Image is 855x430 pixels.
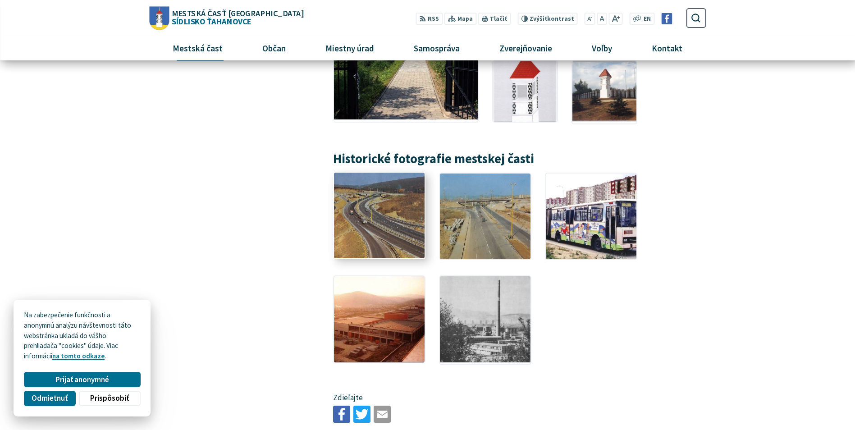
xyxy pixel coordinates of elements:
[440,276,530,362] img: Historické fotografie mestskej časti 5
[493,61,557,122] a: Otvoriť obrázok v popupe.
[177,52,224,61] a: Všetky vývesky
[169,36,226,60] span: Mestská časť
[457,14,473,24] span: Mapa
[597,13,607,25] button: Nastaviť pôvodnú veľkosť písma
[636,36,699,60] a: Kontakt
[374,406,391,423] img: Zdieľať e-mailom
[493,61,557,122] img: Renesančný stĺp 4
[333,152,637,166] h3: Historické fotografie mestskej časti
[24,391,75,406] button: Odmietnuť
[246,36,302,60] a: Občan
[353,406,370,423] img: Zdieľať na Twitteri
[334,276,425,362] img: Historické fotografie mestskej časti 4
[608,13,622,25] button: Zväčšiť veľkosť písma
[546,174,636,260] a: Otvoriť obrázok v popupe.
[149,6,303,30] a: Logo Sídlisko Ťahanovce, prejsť na domovskú stránku.
[649,36,686,60] span: Kontakt
[576,36,629,60] a: Voľby
[440,276,530,362] a: Otvoriť obrázok v popupe.
[644,14,651,24] span: EN
[333,406,350,423] img: Zdieľať na Facebooku
[79,391,140,406] button: Prispôsobiť
[572,61,636,122] img: Renesančný stĺp 5
[661,13,672,24] img: Prejsť na Facebook stránku
[416,13,443,25] a: RSS
[444,13,476,25] a: Mapa
[641,14,654,24] a: EN
[440,174,530,260] img: Historické fotografie mestskej časti 2
[428,14,439,24] span: RSS
[589,36,616,60] span: Voľby
[52,352,105,360] a: na tomto odkaze
[398,36,476,60] a: Samospráva
[410,36,463,60] span: Samospráva
[530,15,547,23] span: Zvýšiť
[530,15,574,23] span: kontrast
[169,9,303,25] span: Sídlisko Ťahanovce
[483,36,569,60] a: Zverejňovanie
[333,392,637,404] p: Zdieľajte
[149,6,169,30] img: Prejsť na domovskú stránku
[496,36,556,60] span: Zverejňovanie
[440,174,530,260] a: Otvoriť obrázok v popupe.
[32,393,68,403] span: Odmietnuť
[478,13,511,25] button: Tlačiť
[334,276,425,362] a: Otvoriť obrázok v popupe.
[572,61,636,122] a: Otvoriť obrázok v popupe.
[172,9,303,17] span: Mestská časť [GEOGRAPHIC_DATA]
[585,13,595,25] button: Zmenšiť veľkosť písma
[55,375,109,384] span: Prijať anonymné
[24,372,140,387] button: Prijať anonymné
[546,174,636,260] img: Historické fotografie mestskej časti 3
[24,310,140,361] p: Na zabezpečenie funkčnosti a anonymnú analýzu návštevnosti táto webstránka ukladá do vášho prehli...
[334,173,425,259] a: Otvoriť obrázok v popupe.
[322,36,377,60] span: Miestny úrad
[259,36,289,60] span: Občan
[309,36,390,60] a: Miestny úrad
[90,393,129,403] span: Prispôsobiť
[156,36,239,60] a: Mestská časť
[329,168,429,263] img: Historické fotografie mestskej časti 1
[517,13,577,25] button: Zvýšiťkontrast
[490,15,507,23] span: Tlačiť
